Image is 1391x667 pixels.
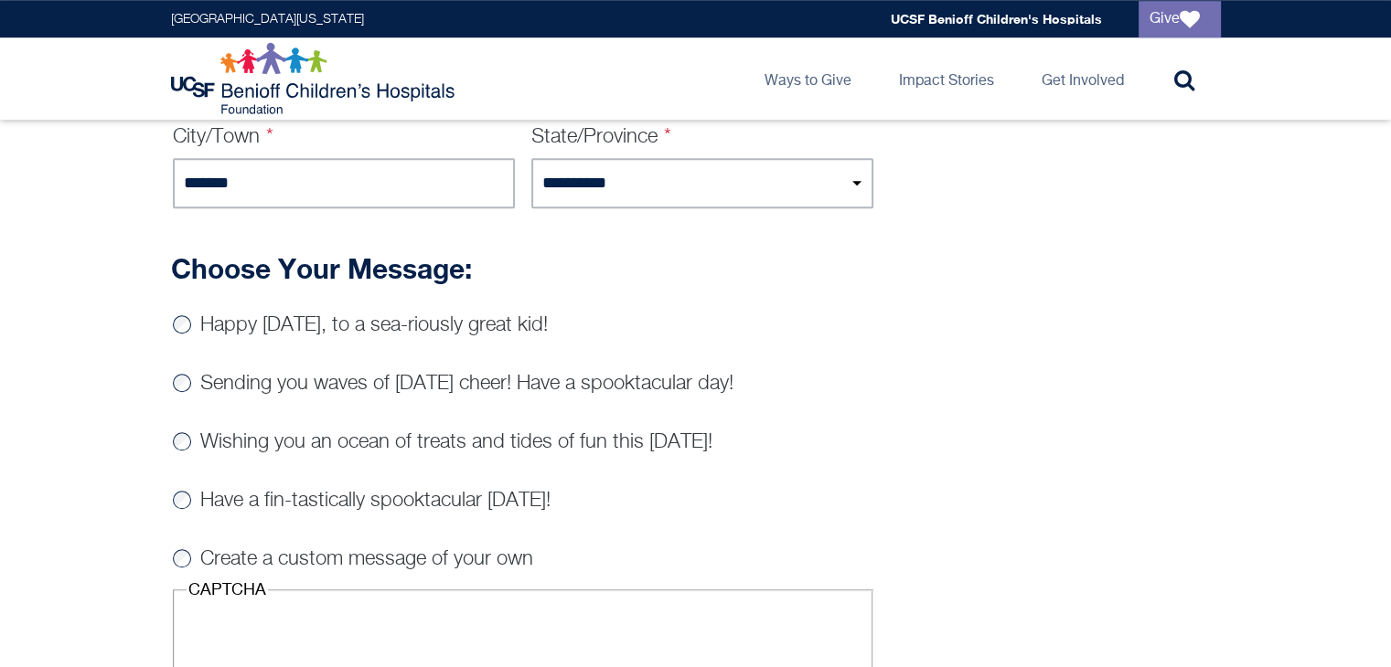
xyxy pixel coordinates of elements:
label: City/Town [173,127,274,147]
a: Give [1139,1,1221,37]
a: Ways to Give [750,37,866,120]
strong: Choose Your Message: [171,252,472,285]
a: [GEOGRAPHIC_DATA][US_STATE] [171,13,364,26]
label: Have a fin-tastically spooktacular [DATE]! [200,491,551,511]
a: Impact Stories [884,37,1009,120]
label: Create a custom message of your own [200,549,533,569]
label: Happy [DATE], to a sea-riously great kid! [200,315,548,335]
label: Wishing you an ocean of treats and tides of fun this [DATE]! [200,432,712,452]
a: UCSF Benioff Children's Hospitals [891,11,1102,26]
a: Get Involved [1027,37,1139,120]
legend: CAPTCHA [187,580,268,600]
img: Logo for UCSF Benioff Children's Hospitals Foundation [171,42,459,115]
label: Sending you waves of [DATE] cheer! Have a spooktacular day! [200,374,733,394]
label: State/Province [531,127,672,147]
